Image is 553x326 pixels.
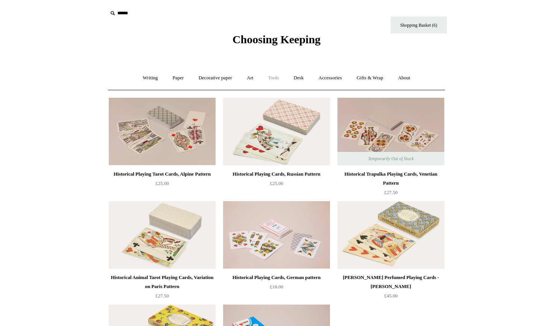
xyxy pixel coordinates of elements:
img: Historical Trapulka Playing Cards, Venetian Pattern [337,98,444,165]
a: Paper [166,68,191,88]
a: Desk [287,68,311,88]
a: Historical Playing Cards, Russian Pattern £25.00 [223,170,330,200]
a: Historical Trapulka Playing Cards, Venetian Pattern Historical Trapulka Playing Cards, Venetian P... [337,98,444,165]
a: Historical Animal Tarot Playing Cards, Variation on Paris Pattern Historical Animal Tarot Playing... [109,201,216,269]
a: Art [240,68,260,88]
img: Historical Playing Tarot Cards, Alpine Pattern [109,98,216,165]
a: Gifts & Wrap [350,68,390,88]
a: Historical Animal Tarot Playing Cards, Variation on Paris Pattern £27.50 [109,273,216,304]
a: Tools [261,68,286,88]
span: £27.50 [155,293,169,299]
a: Decorative paper [192,68,239,88]
div: [PERSON_NAME] Perfumed Playing Cards - [PERSON_NAME] [339,273,442,291]
div: Historical Animal Tarot Playing Cards, Variation on Paris Pattern [111,273,214,291]
a: Historical Playing Cards, German pattern Historical Playing Cards, German pattern [223,201,330,269]
a: Accessories [312,68,349,88]
a: Shopping Basket (6) [390,17,447,33]
img: Historical Playing Cards, German pattern [223,201,330,269]
a: Antoinette Poisson Perfumed Playing Cards - Tison Antoinette Poisson Perfumed Playing Cards - Tison [337,201,444,269]
span: £25.00 [155,180,169,186]
div: Historical Playing Tarot Cards, Alpine Pattern [111,170,214,179]
a: Historical Playing Tarot Cards, Alpine Pattern Historical Playing Tarot Cards, Alpine Pattern [109,98,216,165]
a: Historical Playing Tarot Cards, Alpine Pattern £25.00 [109,170,216,200]
span: Choosing Keeping [232,33,321,45]
img: Historical Animal Tarot Playing Cards, Variation on Paris Pattern [109,201,216,269]
a: Historical Trapulka Playing Cards, Venetian Pattern £27.50 [337,170,444,200]
span: £25.00 [270,180,283,186]
span: £45.00 [384,293,398,299]
span: £18.00 [270,284,283,290]
img: Historical Playing Cards, Russian Pattern [223,98,330,165]
div: Historical Playing Cards, Russian Pattern [225,170,328,179]
div: Historical Trapulka Playing Cards, Venetian Pattern [339,170,442,188]
a: [PERSON_NAME] Perfumed Playing Cards - [PERSON_NAME] £45.00 [337,273,444,304]
a: Writing [136,68,165,88]
a: Historical Playing Cards, German pattern £18.00 [223,273,330,304]
a: Historical Playing Cards, Russian Pattern Historical Playing Cards, Russian Pattern [223,98,330,165]
a: Choosing Keeping [232,39,321,44]
img: Antoinette Poisson Perfumed Playing Cards - Tison [337,201,444,269]
a: About [391,68,417,88]
div: Historical Playing Cards, German pattern [225,273,328,282]
span: £27.50 [384,190,398,195]
span: Temporarily Out of Stock [360,152,421,165]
